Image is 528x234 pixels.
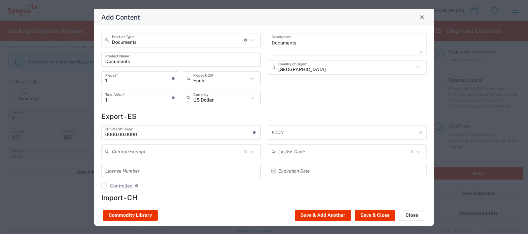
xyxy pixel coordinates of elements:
button: Save & Close [355,210,395,221]
h4: Add Content [101,12,140,22]
button: Save & Add Another [295,210,351,221]
button: Close [398,210,425,221]
button: Close [417,13,427,22]
h4: Export - ES [101,112,427,120]
label: Controlled [101,183,132,189]
button: Commodity Library [103,210,158,221]
h4: Import - CH [101,194,427,202]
